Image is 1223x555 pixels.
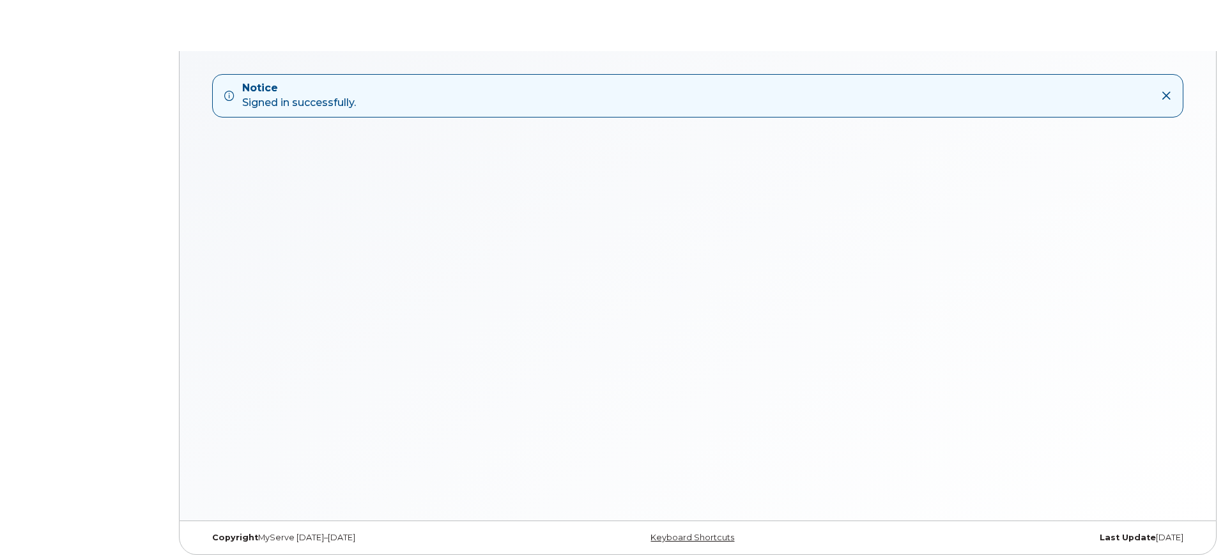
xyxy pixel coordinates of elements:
div: Signed in successfully. [242,81,356,110]
div: [DATE] [863,533,1193,543]
strong: Last Update [1100,533,1156,542]
strong: Notice [242,81,356,96]
div: MyServe [DATE]–[DATE] [203,533,533,543]
strong: Copyright [212,533,258,542]
a: Keyboard Shortcuts [650,533,734,542]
